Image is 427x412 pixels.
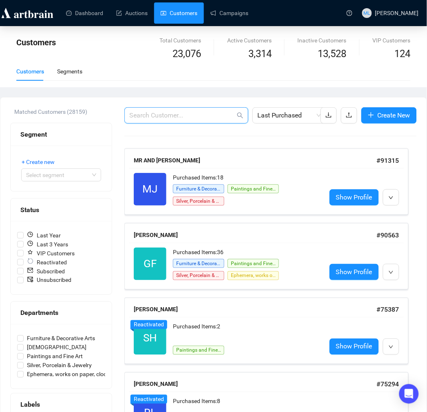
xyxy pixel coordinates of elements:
input: Search Customer... [129,111,235,120]
span: Show Profile [336,192,372,202]
span: Last Purchased [257,108,321,123]
a: MR AND [PERSON_NAME]#91315MJPurchased Items:18Furniture & Decorative ArtsPaintings and Fine ArtSi... [124,148,417,215]
span: # 90563 [377,231,399,239]
a: Show Profile [330,264,379,280]
span: upload [346,112,352,118]
span: # 91315 [377,157,399,164]
span: # 75294 [377,381,399,388]
span: Subscribed [24,267,68,276]
span: 13,528 [318,47,347,62]
span: [PERSON_NAME] [375,10,419,16]
span: [DEMOGRAPHIC_DATA] [24,343,90,352]
span: ML [364,9,371,17]
span: Reactivated [134,396,164,403]
a: Show Profile [330,339,379,355]
span: GF [144,255,157,272]
span: Silver, Porcelain & Jewelry [24,361,95,370]
span: SH [143,330,157,347]
div: Active Customers [227,36,272,45]
span: Customers [16,38,56,47]
span: Last Year [24,231,64,240]
span: # 75387 [377,306,399,314]
span: search [237,112,243,119]
span: Silver, Porcelain & Jewelry [173,271,224,280]
span: download [325,112,332,118]
span: Show Profile [336,341,372,352]
div: Customers [16,67,44,76]
a: Customers [161,2,197,24]
span: Show Profile [336,267,372,277]
div: VIP Customers [373,36,411,45]
span: Silver, Porcelain & Jewelry [173,197,224,206]
span: Paintings and Fine Art [173,346,224,355]
span: Paintings and Fine Art [228,184,279,193]
div: Segments [57,67,82,76]
span: Paintings and Fine Art [24,352,86,361]
span: Create New [378,110,410,120]
div: Status [20,205,102,215]
span: Furniture & Decorative Arts [173,184,224,193]
div: Total Customers [159,36,201,45]
div: Open Intercom Messenger [399,384,419,404]
span: Reactivated [24,258,70,267]
div: Purchased Items: 36 [173,248,320,258]
a: Auctions [116,2,148,24]
span: Paintings and Fine Art [228,259,279,268]
div: Labels [20,400,102,410]
button: Create New [361,107,417,124]
span: 23,076 [173,47,201,62]
div: Purchased Items: 2 [173,322,320,339]
div: MR AND [PERSON_NAME] [134,156,377,165]
span: down [389,270,394,275]
span: Unsubscribed [24,276,75,285]
div: Segment [20,129,102,140]
span: VIP Customers [24,249,78,258]
span: Last 3 Years [24,240,71,249]
a: [PERSON_NAME]#90563GFPurchased Items:36Furniture & Decorative ArtsPaintings and Fine ArtSilver, P... [124,223,417,290]
span: 124 [395,48,411,60]
a: Dashboard [66,2,103,24]
span: 3,314 [248,47,272,62]
div: Inactive Customers [298,36,347,45]
div: Matched Customers (28159) [14,107,112,116]
div: Departments [20,308,102,318]
a: Show Profile [330,189,379,206]
span: + Create new [22,157,55,166]
span: plus [368,112,374,118]
span: down [389,195,394,200]
span: down [389,345,394,350]
div: [PERSON_NAME] [134,305,377,314]
a: Campaigns [210,2,248,24]
div: [PERSON_NAME] [134,230,377,239]
span: Furniture & Decorative Arts [24,334,98,343]
span: Ephemera, works on paper, clocks, etc. [228,271,279,280]
span: MJ [143,181,158,197]
span: Reactivated [134,321,164,328]
span: Ephemera, works on paper, clocks, etc. [24,370,127,379]
div: Purchased Items: 18 [173,173,320,183]
span: Furniture & Decorative Arts [173,259,224,268]
span: question-circle [347,10,352,16]
a: [PERSON_NAME]#75387SHReactivatedPurchased Items:2Paintings and Fine ArtShow Profile [124,298,417,364]
button: + Create new [21,155,61,168]
div: [PERSON_NAME] [134,380,377,389]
